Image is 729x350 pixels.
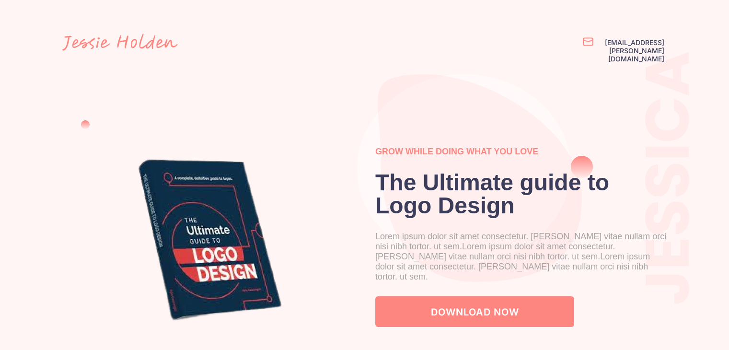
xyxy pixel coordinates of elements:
text: Lorem ipsum dolor sit amet consectetur. [PERSON_NAME] vitae nullam orci nisi nibh tortor. ut sem.... [375,229,667,284]
img: 7846bf60b50d1368bc4f2c111ceec227_logo.png [62,34,178,51]
text: [EMAIL_ADDRESS][PERSON_NAME][DOMAIN_NAME] [594,36,667,65]
text: GROW WHILE DOING WHAT YOU LOVE [375,144,667,159]
text: The Ultimate guide to Logo Design [375,169,667,220]
button: DOWNLOAD NOW [375,296,574,327]
img: 0050274fc65fb114b9ed82cf1830421a_download__1_-removebg-preview_1.png [127,156,290,326]
img: cb6c4b3ee664f54de325ce04952e4a63_Group_11_(1).png [582,36,594,47]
